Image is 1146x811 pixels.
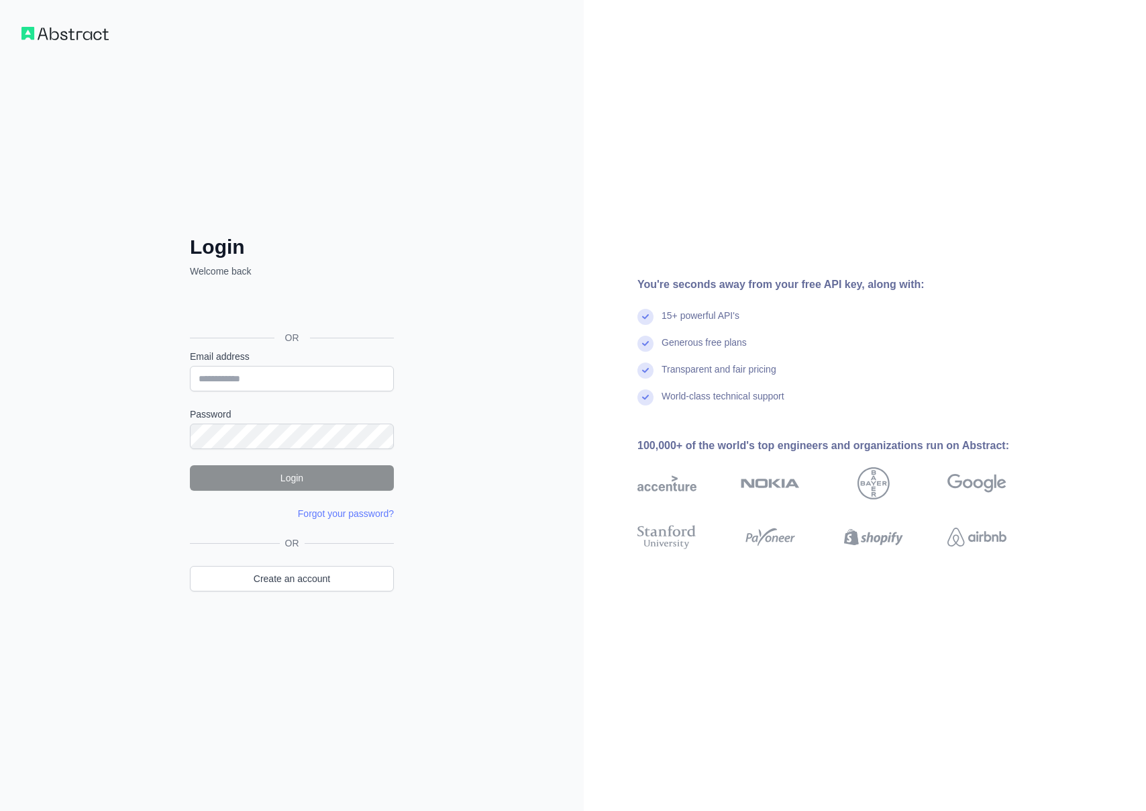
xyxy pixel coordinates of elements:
a: Create an account [190,566,394,591]
div: 15+ powerful API's [662,309,739,336]
p: Welcome back [190,265,394,278]
img: check mark [637,389,654,405]
div: Generous free plans [662,336,747,363]
div: World-class technical support [662,389,784,416]
img: payoneer [741,522,800,552]
img: Workflow [21,27,109,40]
img: check mark [637,363,654,379]
img: stanford university [637,522,696,552]
a: Forgot your password? [298,508,394,519]
img: google [947,467,1006,499]
img: nokia [741,467,800,499]
button: Login [190,465,394,491]
div: Transparent and fair pricing [662,363,776,389]
iframe: Sign in with Google Button [183,293,398,322]
span: OR [280,536,305,550]
label: Email address [190,350,394,363]
img: check mark [637,309,654,325]
label: Password [190,408,394,421]
img: airbnb [947,522,1006,552]
div: You're seconds away from your free API key, along with: [637,277,1049,293]
img: shopify [844,522,903,552]
img: check mark [637,336,654,352]
img: accenture [637,467,696,499]
img: bayer [857,467,890,499]
div: 100,000+ of the world's top engineers and organizations run on Abstract: [637,438,1049,454]
span: OR [274,331,310,344]
h2: Login [190,235,394,259]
